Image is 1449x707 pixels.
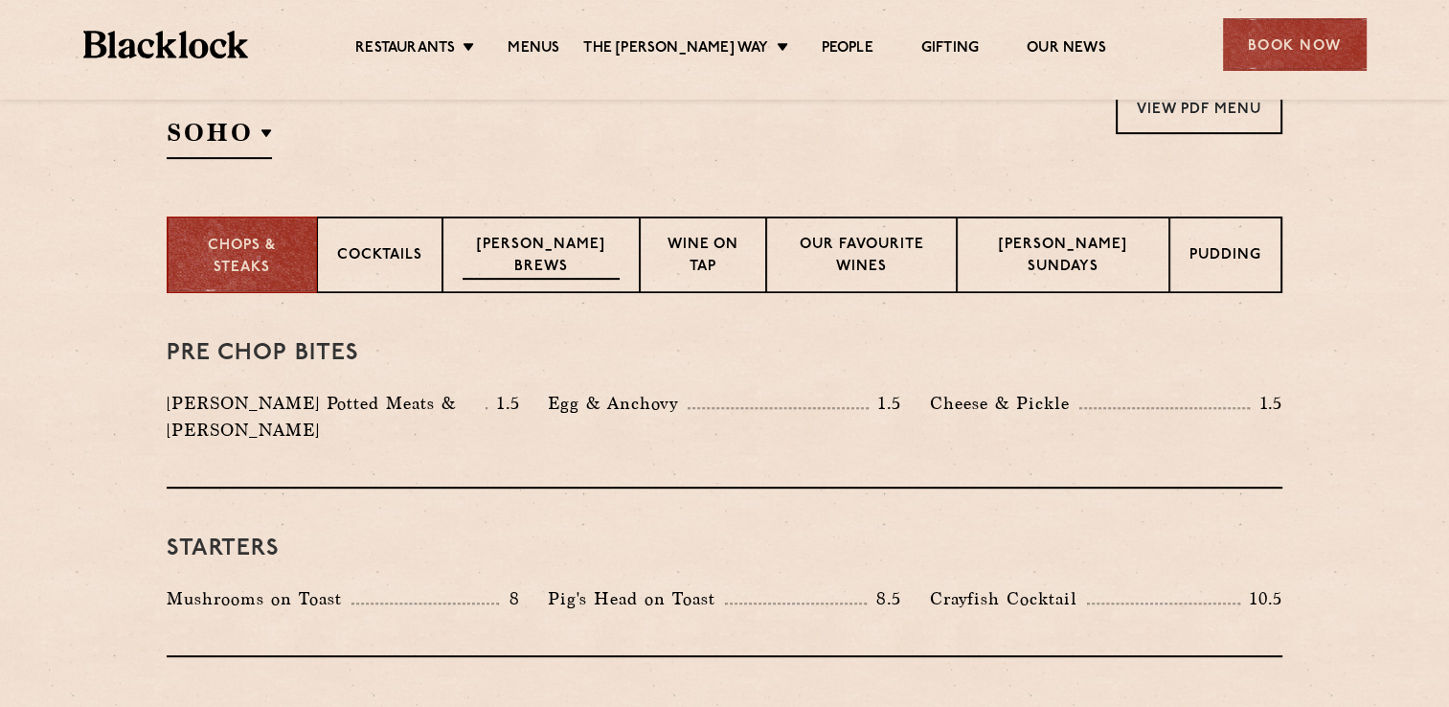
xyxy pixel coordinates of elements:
[867,586,901,611] p: 8.5
[83,31,249,58] img: BL_Textured_Logo-footer-cropped.svg
[1189,245,1261,269] p: Pudding
[499,586,519,611] p: 8
[822,39,873,60] a: People
[1027,39,1106,60] a: Our News
[1240,586,1282,611] p: 10.5
[869,391,901,416] p: 1.5
[977,235,1149,280] p: [PERSON_NAME] Sundays
[786,235,938,280] p: Our favourite wines
[548,585,725,612] p: Pig's Head on Toast
[921,39,979,60] a: Gifting
[167,536,1282,561] h3: Starters
[930,585,1087,612] p: Crayfish Cocktail
[337,245,422,269] p: Cocktails
[508,39,559,60] a: Menus
[1223,18,1367,71] div: Book Now
[1116,81,1282,134] a: View PDF Menu
[487,391,520,416] p: 1.5
[463,235,620,280] p: [PERSON_NAME] Brews
[167,116,272,159] h2: SOHO
[188,236,297,279] p: Chops & Steaks
[167,585,351,612] p: Mushrooms on Toast
[548,390,688,417] p: Egg & Anchovy
[1250,391,1282,416] p: 1.5
[660,235,745,280] p: Wine on Tap
[355,39,455,60] a: Restaurants
[167,390,486,444] p: [PERSON_NAME] Potted Meats & [PERSON_NAME]
[930,390,1079,417] p: Cheese & Pickle
[167,341,1282,366] h3: Pre Chop Bites
[583,39,768,60] a: The [PERSON_NAME] Way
